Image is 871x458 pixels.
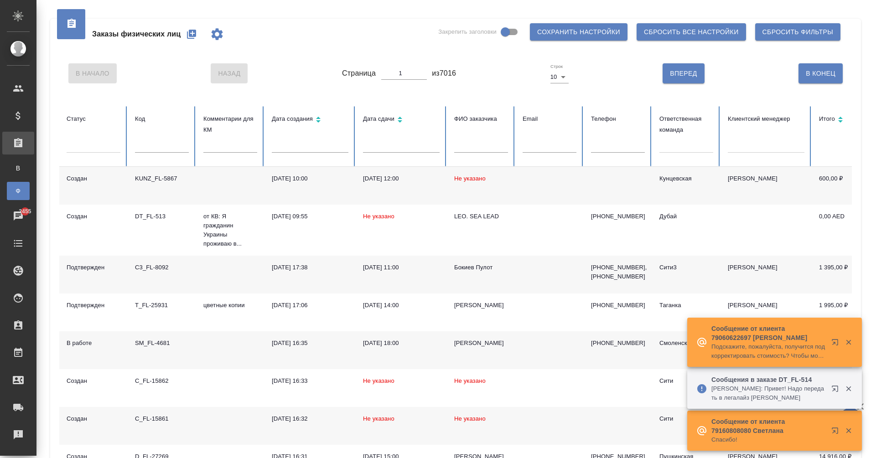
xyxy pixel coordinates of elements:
div: [DATE] 17:06 [272,301,348,310]
button: Сбросить фильтры [755,23,840,41]
div: [PERSON_NAME] [454,339,508,348]
button: Сохранить настройки [530,23,627,41]
span: Не указано [454,377,486,384]
div: Создан [67,376,120,386]
div: Смоленская [659,339,713,348]
span: В [11,164,25,173]
td: [PERSON_NAME] [721,167,812,205]
p: цветные копии [203,301,257,310]
div: 10 [550,71,569,83]
div: [DATE] 12:00 [363,174,440,183]
span: Не указано [454,415,486,422]
span: Вперед [670,68,697,79]
p: от КВ: Я гражданин Украины проживаю в... [203,212,257,248]
div: Создан [67,174,120,183]
span: Сбросить фильтры [762,26,833,38]
span: Заказы физических лиц [92,29,181,40]
p: Спасибо! [711,435,825,444]
div: [DATE] 14:00 [363,301,440,310]
div: Статус [67,113,120,124]
div: Код [135,113,189,124]
div: Телефон [591,113,645,124]
button: Закрыть [839,385,858,393]
button: Открыть в новой вкладке [826,380,848,401]
div: Бокиев Пулот [454,263,508,272]
div: Сити [659,376,713,386]
p: Сообщение от клиента 79160808080 Светлана [711,417,825,435]
p: [PHONE_NUMBER], [PHONE_NUMBER] [591,263,645,281]
span: Страница [342,68,376,79]
button: Закрыть [839,427,858,435]
div: Подтвержден [67,301,120,310]
span: из 7016 [432,68,456,79]
div: SM_FL-4681 [135,339,189,348]
div: [PERSON_NAME] [454,301,508,310]
div: В работе [67,339,120,348]
p: Подскажите, пожалуйста, получится подкорректировать стоимость? Чтобы могла оплатить, спасибо [711,342,825,360]
div: [DATE] 16:32 [272,414,348,423]
span: Не указано [363,415,394,422]
td: [PERSON_NAME] [721,293,812,331]
div: Создан [67,414,120,423]
div: C_FL-15862 [135,376,189,386]
div: [DATE] 18:00 [363,339,440,348]
div: [DATE] 16:33 [272,376,348,386]
button: Открыть в новой вкладке [826,422,848,443]
div: Сити [659,414,713,423]
div: Ответственная команда [659,113,713,135]
span: Закрепить заголовки [438,27,497,36]
div: Таганка [659,301,713,310]
span: Не указано [363,377,394,384]
label: Строк [550,64,563,69]
div: [DATE] 17:38 [272,263,348,272]
span: Сбросить все настройки [644,26,739,38]
div: ФИО заказчика [454,113,508,124]
a: Ф [7,182,30,200]
div: Сити3 [659,263,713,272]
button: В Конец [798,63,843,83]
span: Сохранить настройки [537,26,620,38]
button: Сбросить все настройки [637,23,746,41]
td: [PERSON_NAME] [721,256,812,293]
div: T_FL-25931 [135,301,189,310]
button: Создать [181,23,202,45]
div: [DATE] 16:35 [272,339,348,348]
div: Комментарии для КМ [203,113,257,135]
div: [DATE] 10:00 [272,174,348,183]
div: [DATE] 09:55 [272,212,348,221]
span: В Конец [806,68,835,79]
div: KUNZ_FL-5867 [135,174,189,183]
button: Открыть в новой вкладке [826,333,848,355]
div: Клиентский менеджер [728,113,804,124]
button: Закрыть [839,338,858,346]
div: Кунцевская [659,174,713,183]
p: [PERSON_NAME]: Привет! Надо передать в легалайз [PERSON_NAME] [711,384,825,402]
button: Вперед [663,63,704,83]
a: В [7,159,30,177]
a: 2455 [2,205,34,227]
div: C3_FL-8092 [135,263,189,272]
div: LEO. SEA LEAD [454,212,508,221]
div: Дубай [659,212,713,221]
span: Не указано [454,175,486,182]
p: [PHONE_NUMBER] [591,212,645,221]
p: [PHONE_NUMBER] [591,301,645,310]
div: Email [523,113,576,124]
div: C_FL-15861 [135,414,189,423]
div: Сортировка [272,113,348,127]
p: Сообщения в заказе DT_FL-514 [711,375,825,384]
span: Не указано [363,213,394,220]
p: Сообщение от клиента 79060622697 [PERSON_NAME] [711,324,825,342]
div: DT_FL-513 [135,212,189,221]
div: Сортировка [363,113,440,127]
p: [PHONE_NUMBER] [591,339,645,348]
span: Ф [11,186,25,196]
span: 2455 [13,207,36,216]
div: Создан [67,212,120,221]
div: [DATE] 11:00 [363,263,440,272]
div: Подтвержден [67,263,120,272]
